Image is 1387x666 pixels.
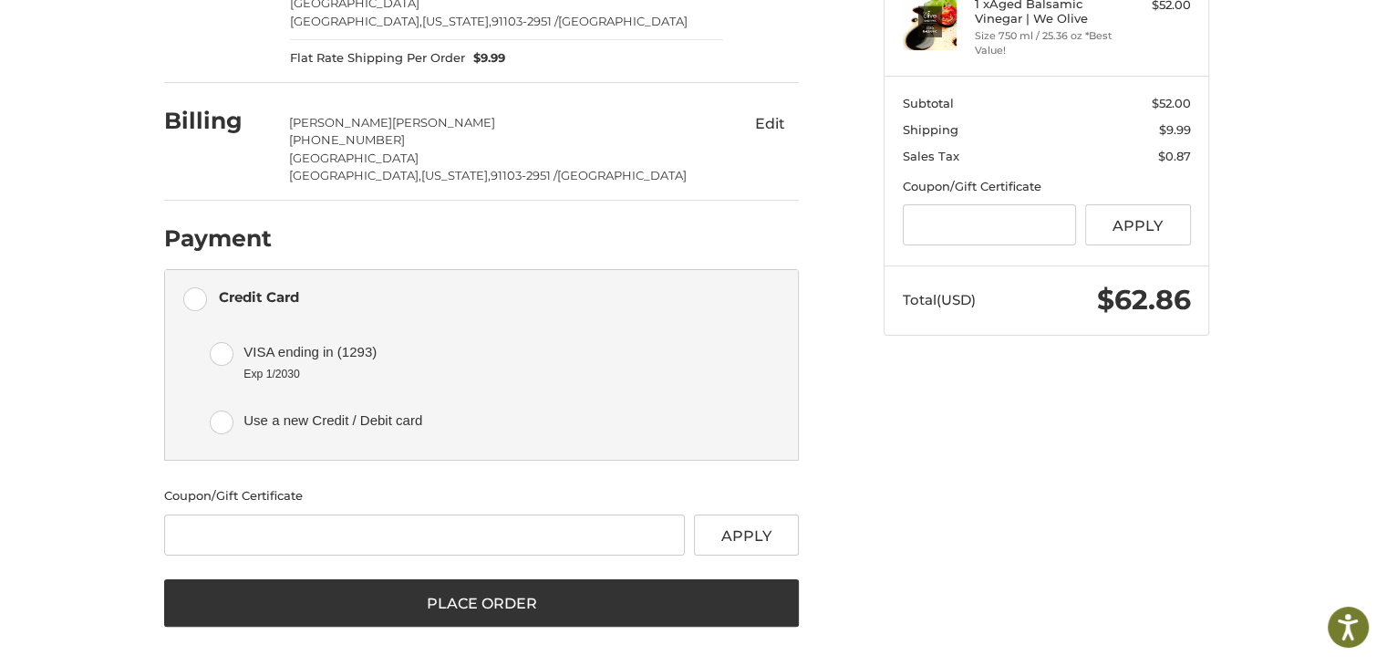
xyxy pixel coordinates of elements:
[1152,96,1191,110] span: $52.00
[903,291,976,308] span: Total (USD)
[975,28,1114,58] li: Size 750 ml / 25.36 oz *Best Value!
[1085,204,1191,245] button: Apply
[903,122,958,137] span: Shipping
[243,367,760,381] span: Exp 1/2030
[210,24,232,46] button: Open LiveChat chat widget
[290,49,465,68] span: Flat Rate Shipping Per Order
[290,14,422,28] span: [GEOGRAPHIC_DATA],
[243,337,760,367] span: VISA ending in (1293)
[903,149,959,163] span: Sales Tax
[164,107,271,135] h2: Billing
[422,14,492,28] span: [US_STATE],
[164,487,799,505] div: Coupon/Gift Certificate
[557,168,687,182] span: [GEOGRAPHIC_DATA]
[421,168,491,182] span: [US_STATE],
[558,14,688,28] span: [GEOGRAPHIC_DATA]
[1097,283,1191,317] span: $62.86
[289,132,405,147] span: [PHONE_NUMBER]
[1159,122,1191,137] span: $9.99
[1158,149,1191,163] span: $0.87
[289,168,421,182] span: [GEOGRAPHIC_DATA],
[164,579,799,627] button: Place Order
[903,96,954,110] span: Subtotal
[164,224,272,253] h2: Payment
[903,204,1077,245] input: Gift Certificate or Coupon Code
[492,14,558,28] span: 91103-2951 /
[219,282,299,312] div: Credit Card
[392,115,495,130] span: [PERSON_NAME]
[740,109,799,139] button: Edit
[164,515,685,556] input: Gift Certificate or Coupon Code
[465,49,506,68] span: $9.99
[289,151,419,165] span: [GEOGRAPHIC_DATA]
[694,515,800,556] button: Apply
[289,115,392,130] span: [PERSON_NAME]
[243,405,760,435] span: Use a new Credit / Debit card
[491,168,557,182] span: 91103-2951 /
[26,27,206,42] p: We're away right now. Please check back later!
[903,178,1191,196] div: Coupon/Gift Certificate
